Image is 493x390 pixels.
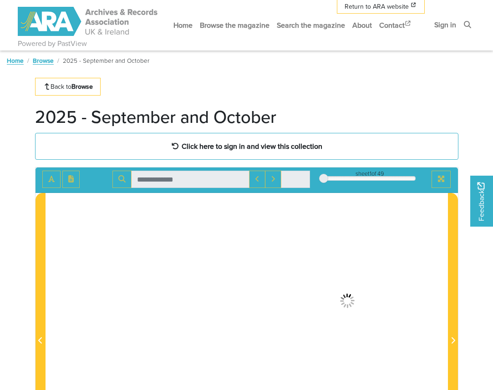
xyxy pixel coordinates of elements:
input: Search for [131,171,249,188]
a: Search the magazine [273,13,349,37]
button: Toggle text selection (Alt+T) [42,171,61,188]
button: Open transcription window [62,171,80,188]
button: Search [112,171,132,188]
a: Back toBrowse [35,78,101,96]
a: Browse [33,56,54,65]
span: Feedback [476,182,487,221]
a: Browse the magazine [196,13,273,37]
a: Home [170,13,196,37]
strong: Browse [71,82,93,91]
img: ARA - ARC Magazine | Powered by PastView [18,7,159,36]
a: Would you like to provide feedback? [470,176,493,227]
a: ARA - ARC Magazine | Powered by PastView logo [18,2,159,41]
a: Sign in [431,13,460,37]
button: Previous Match [249,171,265,188]
a: Home [7,56,24,65]
strong: Click here to sign in and view this collection [182,141,322,151]
span: Return to ARA website [345,2,409,11]
a: Powered by PastView [18,38,87,49]
h1: 2025 - September and October [35,106,276,127]
span: 1 [370,169,371,178]
button: Full screen mode [432,171,451,188]
span: 2025 - September and October [63,56,149,65]
button: Next Match [265,171,281,188]
a: Contact [376,13,416,37]
a: Click here to sign in and view this collection [35,133,458,160]
a: About [349,13,376,37]
div: sheet of 49 [324,169,416,178]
